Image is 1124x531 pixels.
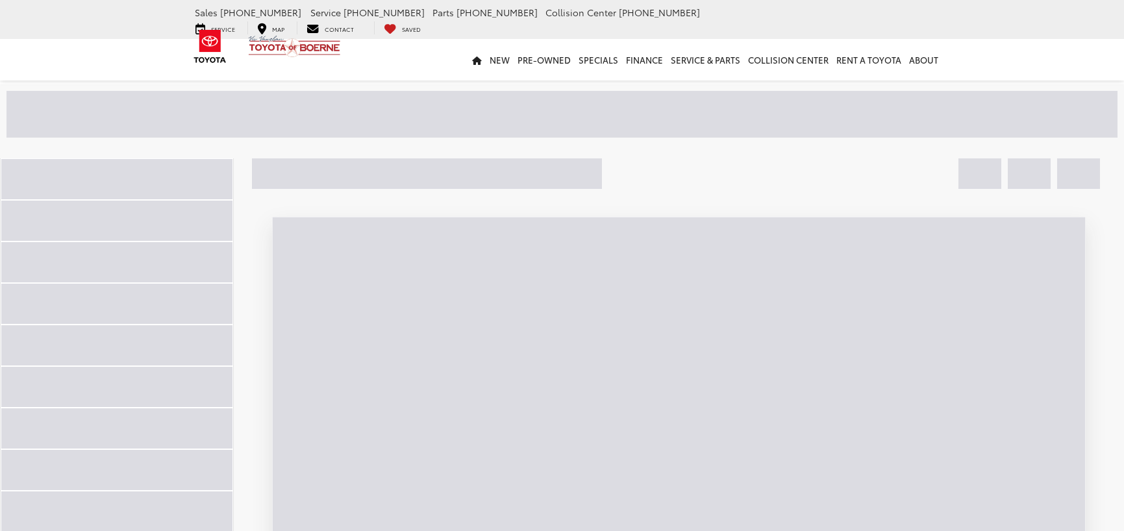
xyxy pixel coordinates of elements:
span: Collision Center [545,6,616,19]
a: About [905,39,942,80]
a: My Saved Vehicles [374,21,431,34]
span: [PHONE_NUMBER] [456,6,538,19]
a: Rent a Toyota [832,39,905,80]
a: Pre-Owned [514,39,575,80]
img: Vic Vaughan Toyota of Boerne [248,35,341,58]
span: Saved [402,25,421,33]
a: Service [186,21,245,34]
a: Map [247,21,294,34]
span: Sales [195,6,218,19]
span: Parts [432,6,454,19]
img: Toyota [186,25,234,68]
a: Service & Parts: Opens in a new tab [667,39,744,80]
span: [PHONE_NUMBER] [343,6,425,19]
a: Finance [622,39,667,80]
span: [PHONE_NUMBER] [220,6,301,19]
span: Service [310,6,341,19]
a: Contact [297,21,364,34]
span: [PHONE_NUMBER] [619,6,700,19]
a: New [486,39,514,80]
a: Home [468,39,486,80]
a: Specials [575,39,622,80]
a: Collision Center [744,39,832,80]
